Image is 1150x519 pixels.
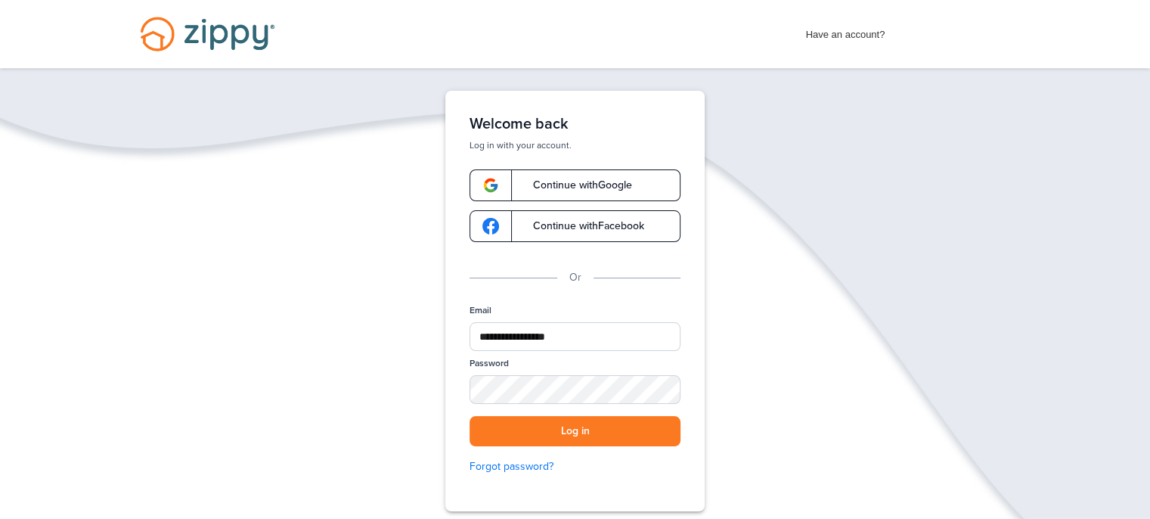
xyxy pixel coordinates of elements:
p: Or [569,269,581,286]
label: Password [470,357,509,370]
span: Continue with Google [518,180,632,191]
img: google-logo [482,218,499,235]
button: Log in [470,416,680,447]
h1: Welcome back [470,115,680,133]
p: Log in with your account. [470,139,680,151]
input: Email [470,322,680,351]
a: google-logoContinue withFacebook [470,210,680,242]
span: Continue with Facebook [518,221,644,232]
a: google-logoContinue withGoogle [470,169,680,201]
label: Email [470,304,491,317]
input: Password [470,375,680,404]
img: google-logo [482,177,499,194]
a: Forgot password? [470,458,680,475]
span: Have an account? [806,19,885,43]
